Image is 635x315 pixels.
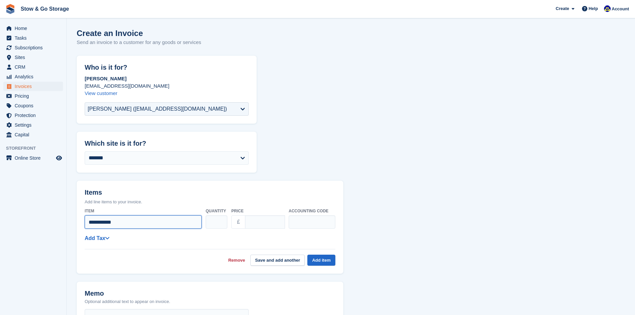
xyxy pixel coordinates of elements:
[612,6,629,12] span: Account
[15,82,55,91] span: Invoices
[556,5,569,12] span: Create
[85,64,249,71] h2: Who is it for?
[85,235,109,241] a: Add Tax
[15,72,55,81] span: Analytics
[589,5,598,12] span: Help
[3,91,63,101] a: menu
[3,53,63,62] a: menu
[3,72,63,81] a: menu
[206,208,227,214] label: Quantity
[85,90,117,96] a: View customer
[85,75,249,82] p: [PERSON_NAME]
[15,53,55,62] span: Sites
[231,208,285,214] label: Price
[3,33,63,43] a: menu
[3,153,63,163] a: menu
[77,39,201,46] p: Send an invoice to a customer for any goods or services
[85,208,202,214] label: Item
[85,199,335,205] p: Add line items to your invoice.
[85,140,249,147] h2: Which site is it for?
[15,153,55,163] span: Online Store
[88,105,227,113] div: [PERSON_NAME] ([EMAIL_ADDRESS][DOMAIN_NAME])
[77,29,201,38] h1: Create an Invoice
[15,130,55,139] span: Capital
[289,208,335,214] label: Accounting code
[55,154,63,162] a: Preview store
[85,82,249,90] p: [EMAIL_ADDRESS][DOMAIN_NAME]
[604,5,611,12] img: Rob Good-Stephenson
[85,290,170,297] h2: Memo
[15,62,55,72] span: CRM
[5,4,15,14] img: stora-icon-8386f47178a22dfd0bd8f6a31ec36ba5ce8667c1dd55bd0f319d3a0aa187defe.svg
[15,101,55,110] span: Coupons
[15,43,55,52] span: Subscriptions
[3,82,63,91] a: menu
[228,257,245,264] a: Remove
[6,145,66,152] span: Storefront
[3,43,63,52] a: menu
[85,298,170,305] p: Optional additional text to appear on invoice.
[15,120,55,130] span: Settings
[3,111,63,120] a: menu
[3,120,63,130] a: menu
[15,91,55,101] span: Pricing
[250,255,305,266] button: Save and add another
[85,189,335,198] h2: Items
[307,255,335,266] button: Add item
[15,24,55,33] span: Home
[15,33,55,43] span: Tasks
[18,3,72,14] a: Stow & Go Storage
[3,62,63,72] a: menu
[3,130,63,139] a: menu
[3,24,63,33] a: menu
[15,111,55,120] span: Protection
[3,101,63,110] a: menu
